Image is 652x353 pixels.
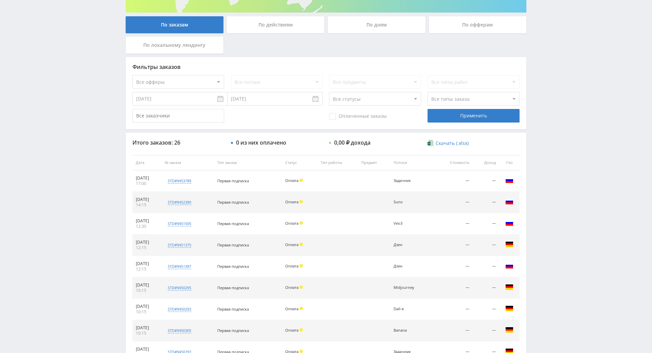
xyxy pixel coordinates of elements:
[328,16,425,33] div: По дням
[300,200,303,203] span: Холд
[168,221,191,226] div: std#9451505
[428,140,433,146] img: xlsx
[394,307,424,311] div: Dall-e
[394,179,424,183] div: Задачник
[136,224,158,229] div: 12:30
[136,202,158,208] div: 14:15
[168,200,191,205] div: std#9452390
[505,176,513,184] img: rus.png
[435,170,473,192] td: —
[136,197,158,202] div: [DATE]
[168,328,191,333] div: std#9450305
[168,306,191,312] div: std#9450293
[394,328,424,333] div: Banana
[217,221,249,226] span: Первая подписка
[161,155,214,170] th: № заказа
[217,264,249,269] span: Первая подписка
[136,282,158,288] div: [DATE]
[435,192,473,213] td: —
[285,242,298,247] span: Оплата
[300,264,303,267] span: Холд
[394,285,424,290] div: Midjourney
[236,140,286,146] div: 0 из них оплачено
[217,328,249,333] span: Первая подписка
[436,141,469,146] span: Скачать (.xlsx)
[136,331,158,336] div: 10:15
[285,263,298,268] span: Оплата
[227,16,325,33] div: По действиям
[136,325,158,331] div: [DATE]
[136,309,158,315] div: 10:15
[214,155,282,170] th: Тип заказа
[435,235,473,256] td: —
[428,109,519,123] div: Применить
[473,277,499,299] td: —
[390,155,435,170] th: Потоки
[394,264,424,268] div: Дзен
[505,219,513,227] img: rus.png
[136,288,158,293] div: 10:15
[285,285,298,290] span: Оплата
[168,264,191,269] div: std#9451397
[473,235,499,256] td: —
[473,213,499,235] td: —
[136,245,158,250] div: 12:15
[317,155,358,170] th: Тип работы
[334,140,370,146] div: 0,00 ₽ дохода
[136,266,158,272] div: 12:15
[168,242,191,248] div: std#9451375
[217,178,249,183] span: Первая подписка
[217,306,249,312] span: Первая подписка
[435,320,473,341] td: —
[435,277,473,299] td: —
[285,221,298,226] span: Оплата
[136,347,158,352] div: [DATE]
[217,285,249,290] span: Первая подписка
[329,113,387,120] span: Оплаченные заказы
[136,304,158,309] div: [DATE]
[505,283,513,291] img: deu.png
[136,261,158,266] div: [DATE]
[285,178,298,183] span: Оплата
[435,256,473,277] td: —
[136,240,158,245] div: [DATE]
[473,320,499,341] td: —
[168,178,191,184] div: std#9453789
[132,140,224,146] div: Итого заказов: 26
[394,243,424,247] div: Дзен
[429,16,527,33] div: По офферам
[428,140,468,147] a: Скачать (.xlsx)
[473,299,499,320] td: —
[473,256,499,277] td: —
[126,16,223,33] div: По заказам
[435,213,473,235] td: —
[136,181,158,186] div: 17:00
[282,155,317,170] th: Статус
[300,243,303,246] span: Холд
[132,64,520,70] div: Фильтры заказов
[300,285,303,289] span: Холд
[394,221,424,226] div: Veo3
[505,240,513,248] img: deu.png
[285,199,298,204] span: Оплата
[217,242,249,247] span: Первая подписка
[300,328,303,332] span: Холд
[473,170,499,192] td: —
[300,179,303,182] span: Холд
[136,175,158,181] div: [DATE]
[473,155,499,170] th: Доход
[300,350,303,353] span: Холд
[435,299,473,320] td: —
[132,155,161,170] th: Дата
[285,328,298,333] span: Оплата
[435,155,473,170] th: Стоимость
[505,304,513,313] img: deu.png
[473,192,499,213] td: —
[499,155,520,170] th: Гео
[358,155,390,170] th: Предмет
[217,200,249,205] span: Первая подписка
[136,218,158,224] div: [DATE]
[300,221,303,225] span: Холд
[300,307,303,310] span: Холд
[505,326,513,334] img: deu.png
